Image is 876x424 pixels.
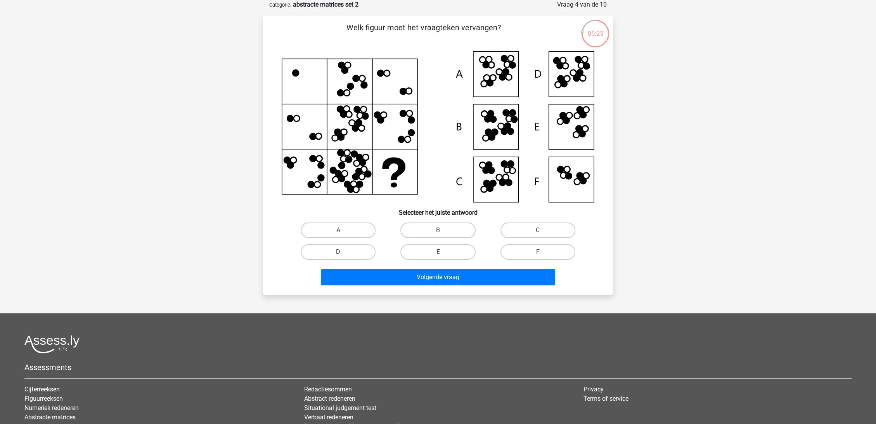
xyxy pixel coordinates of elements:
label: B [400,222,475,238]
a: Terms of service [583,395,628,402]
img: Assessly logo [24,335,80,353]
strong: abstracte matrices set 2 [293,1,358,8]
label: C [500,222,575,238]
label: E [400,244,475,260]
a: Figuurreeksen [24,395,63,402]
a: Cijferreeksen [24,386,60,393]
small: Categorie: [269,2,291,8]
a: Abstract redeneren [304,395,355,402]
a: Verbaal redeneren [304,414,353,421]
label: A [301,222,376,238]
p: Welk figuur moet het vraagteken vervangen? [275,22,571,45]
button: Volgende vraag [321,269,556,285]
label: D [301,244,376,260]
h5: Assessments [24,363,852,372]
a: Abstracte matrices [24,414,76,421]
h6: Selecteer het juiste antwoord [275,203,601,216]
div: 05:25 [581,19,610,38]
a: Privacy [583,386,604,393]
a: Redactiesommen [304,386,352,393]
a: Numeriek redeneren [24,404,79,412]
label: F [500,244,575,260]
a: Situational judgement test [304,404,376,412]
